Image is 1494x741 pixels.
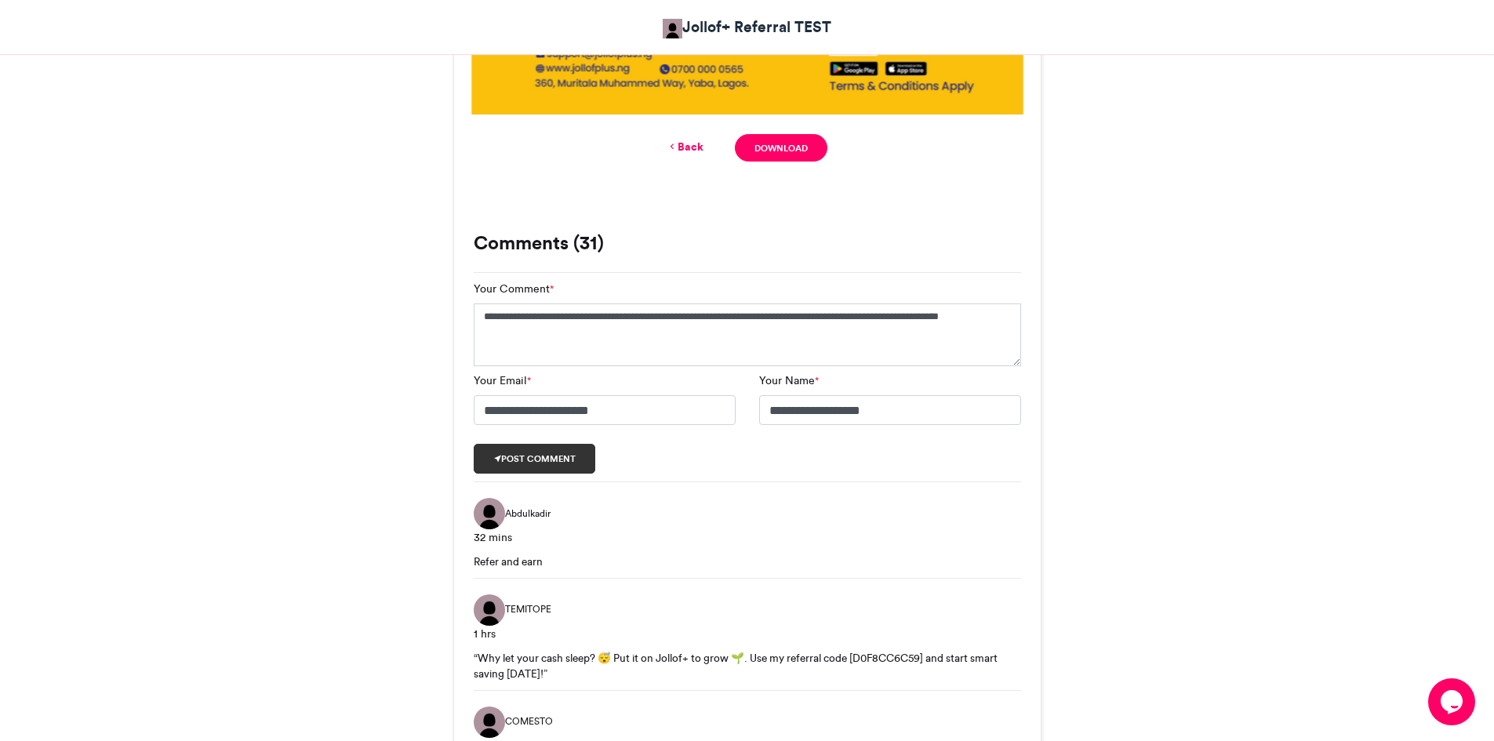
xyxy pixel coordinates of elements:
[667,139,703,155] a: Back
[474,234,1021,252] h3: Comments (31)
[735,134,827,162] a: Download
[663,16,831,38] a: Jollof+ Referral TEST
[505,602,551,616] span: TEMITOPE
[505,714,553,728] span: COMESTO
[759,372,819,389] label: Your Name
[663,19,682,38] img: Jollof+ Referral TEST
[474,706,505,738] img: COMESTO
[474,626,1021,642] div: 1 hrs
[474,594,505,626] img: TEMITOPE
[474,650,1021,682] div: “Why let your cash sleep? 😴 Put it on Jollof+ to grow 🌱. Use my referral code [D0F8CC6C59] and st...
[474,444,596,474] button: Post comment
[474,372,531,389] label: Your Email
[474,554,1021,569] div: Refer and earn
[474,281,554,297] label: Your Comment
[1428,678,1478,725] iframe: chat widget
[474,498,505,529] img: Abdulkadir
[505,507,551,521] span: Abdulkadir
[474,529,1021,546] div: 32 mins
